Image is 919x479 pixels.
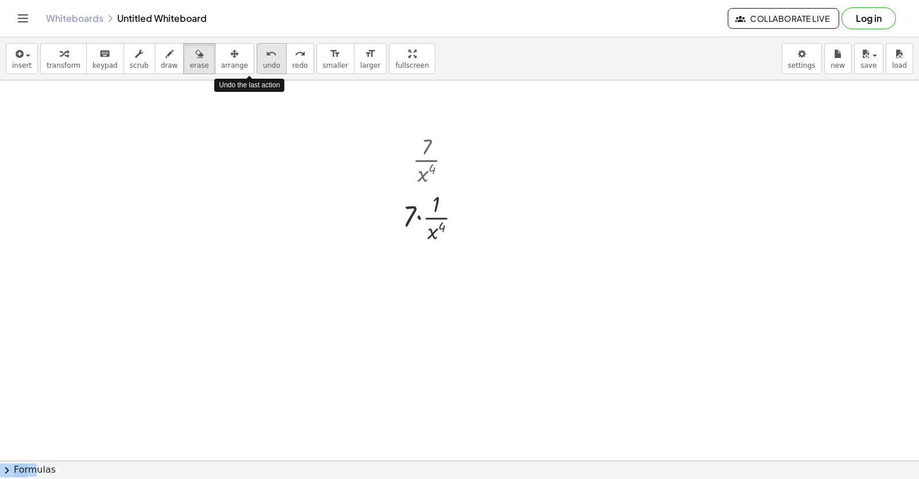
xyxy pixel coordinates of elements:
button: scrub [123,43,155,74]
span: Collaborate Live [737,13,829,24]
i: redo [295,47,306,61]
span: arrange [221,61,248,69]
span: load [892,61,907,69]
button: Toggle navigation [14,9,32,28]
a: Whiteboards [46,13,103,24]
button: Log in [841,7,896,29]
span: draw [161,61,178,69]
span: larger [360,61,380,69]
button: erase [183,43,215,74]
button: draw [155,43,184,74]
span: redo [292,61,308,69]
button: format_sizelarger [354,43,387,74]
span: erase [190,61,208,69]
button: Collaborate Live [728,8,839,29]
span: keypad [92,61,118,69]
button: arrange [215,43,254,74]
span: undo [263,61,280,69]
span: new [831,61,845,69]
button: insert [6,43,38,74]
div: Undo the last action [214,79,284,92]
button: new [824,43,852,74]
button: redoredo [286,43,314,74]
span: smaller [323,61,348,69]
button: format_sizesmaller [316,43,354,74]
button: keyboardkeypad [86,43,124,74]
span: insert [12,61,32,69]
i: undo [266,47,277,61]
span: transform [47,61,80,69]
button: save [854,43,883,74]
span: fullscreen [395,61,428,69]
button: settings [782,43,822,74]
button: fullscreen [389,43,435,74]
i: format_size [330,47,341,61]
button: transform [40,43,87,74]
span: settings [788,61,816,69]
button: load [886,43,913,74]
i: keyboard [99,47,110,61]
i: format_size [365,47,376,61]
button: undoundo [257,43,287,74]
span: save [860,61,876,69]
span: scrub [130,61,149,69]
